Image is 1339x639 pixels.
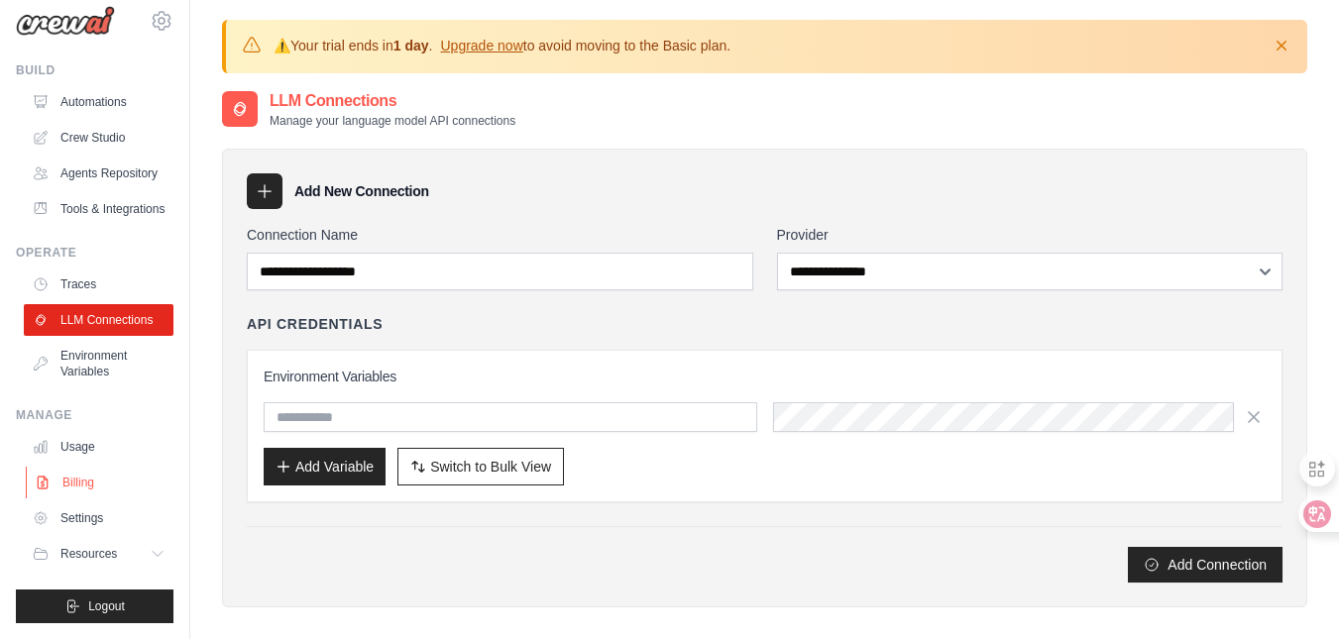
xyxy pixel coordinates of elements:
a: Environment Variables [24,340,173,387]
span: Logout [88,598,125,614]
a: Crew Studio [24,122,173,154]
div: Build [16,62,173,78]
button: Resources [24,538,173,570]
div: Operate [16,245,173,261]
strong: ⚠️ [274,38,290,53]
a: LLM Connections [24,304,173,336]
a: Traces [24,268,173,300]
a: Automations [24,86,173,118]
div: Manage [16,407,173,423]
button: Switch to Bulk View [397,448,564,485]
a: Tools & Integrations [24,193,173,225]
img: Logo [16,6,115,36]
button: Logout [16,589,173,623]
button: Add Variable [264,448,386,485]
label: Connection Name [247,225,753,245]
a: Upgrade now [440,38,522,53]
a: Usage [24,431,173,463]
span: Resources [60,546,117,562]
p: Manage your language model API connections [270,113,515,129]
a: Settings [24,502,173,534]
strong: 1 day [393,38,429,53]
h3: Environment Variables [264,367,1266,386]
h4: API Credentials [247,314,383,334]
button: Add Connection [1128,547,1283,583]
a: Agents Repository [24,158,173,189]
h3: Add New Connection [294,181,429,201]
span: Switch to Bulk View [430,457,551,477]
h2: LLM Connections [270,89,515,113]
a: Billing [26,467,175,498]
label: Provider [777,225,1283,245]
p: Your trial ends in . to avoid moving to the Basic plan. [274,36,730,55]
